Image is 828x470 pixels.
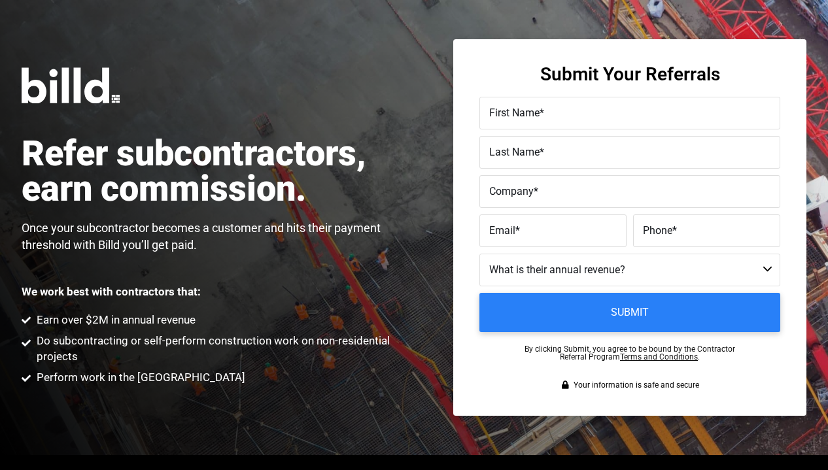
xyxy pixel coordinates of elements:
h3: Submit Your Referrals [540,65,720,84]
span: Perform work in the [GEOGRAPHIC_DATA] [33,370,245,386]
p: Once your subcontractor becomes a customer and hits their payment threshold with Billd you’ll get... [22,220,414,254]
p: We work best with contractors that: [22,286,201,297]
span: Earn over $2M in annual revenue [33,312,196,328]
span: Email [489,224,515,237]
span: Your information is safe and secure [570,380,699,390]
a: Terms and Conditions [620,352,698,361]
span: First Name [489,107,540,119]
h1: Refer subcontractors, earn commission. [22,136,414,207]
p: By clicking Submit, you agree to be bound by the Contractor Referral Program . [525,345,735,361]
span: Phone [643,224,672,237]
input: Submit [479,293,780,332]
span: Company [489,185,534,197]
span: Do subcontracting or self-perform construction work on non-residential projects [33,333,415,365]
span: Last Name [489,146,540,158]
